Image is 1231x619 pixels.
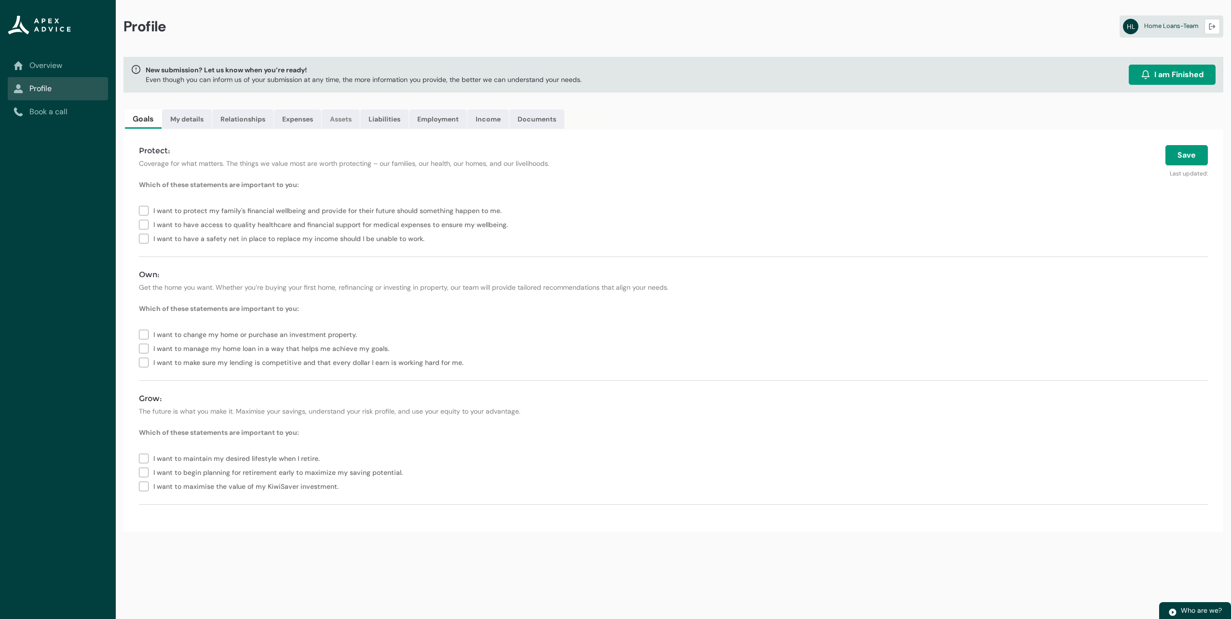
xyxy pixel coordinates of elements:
[409,109,467,129] a: Employment
[1181,606,1222,615] span: Who are we?
[509,109,564,129] a: Documents
[139,393,1208,404] h4: Grow:
[153,341,393,355] span: I want to manage my home loan in a way that helps me achieve my goals.
[14,60,102,71] a: Overview
[859,165,1208,178] p: Last updated:
[153,465,407,479] span: I want to begin planning for retirement early to maximize my saving potential.
[139,269,1208,281] h4: Own:
[146,65,582,75] span: New submission? Let us know when you’re ready!
[1204,19,1220,34] button: Logout
[1120,15,1223,38] a: HLHome Loans-Team
[14,83,102,94] a: Profile
[139,283,1208,292] p: Get the home you want. Whether you’re buying your first home, refinancing or investing in propert...
[274,109,321,129] a: Expenses
[139,406,1208,416] p: The future is what you make it. Maximise your savings, understand your risk profile, and use your...
[153,231,428,245] span: I want to have a safety net in place to replace my income should I be unable to work.
[14,106,102,118] a: Book a call
[153,327,361,341] span: I want to change my home or purchase an investment property.
[1154,69,1204,81] span: I am Finished
[139,304,1208,313] p: Which of these statements are important to you:
[162,109,212,129] a: My details
[153,217,512,231] span: I want to have access to quality healthcare and financial support for medical expenses to ensure ...
[1144,22,1199,30] span: Home Loans-Team
[1168,608,1177,617] img: play.svg
[125,109,162,129] a: Goals
[467,109,509,129] a: Income
[1141,70,1150,80] img: alarm.svg
[139,428,1208,437] p: Which of these statements are important to you:
[146,75,582,84] p: Even though you can inform us of your submission at any time, the more information you provide, t...
[360,109,409,129] a: Liabilities
[1165,145,1208,165] button: Save
[1123,19,1138,34] abbr: HL
[123,17,166,36] span: Profile
[212,109,274,129] a: Relationships
[8,15,71,35] img: Apex Advice Group
[1129,65,1216,85] button: I am Finished
[153,479,342,493] span: I want to maximise the value of my KiwiSaver investment.
[153,355,467,369] span: I want to make sure my lending is competitive and that every dollar I earn is working hard for me.
[139,145,848,157] h4: Protect:
[153,451,324,465] span: I want to maintain my desired lifestyle when I retire.
[153,203,506,217] span: I want to protect my family's financial wellbeing and provide for their future should something h...
[139,180,1208,189] p: Which of these statements are important to you:
[139,159,848,168] p: Coverage for what matters. The things we value most are worth protecting – our families, our heal...
[8,54,108,123] nav: Sub page
[322,109,360,129] a: Assets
